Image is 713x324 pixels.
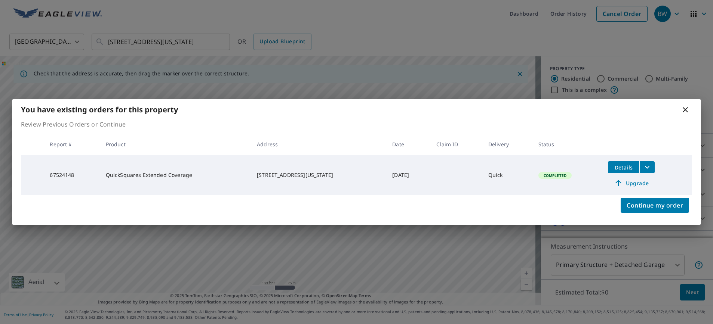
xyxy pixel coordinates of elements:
div: [STREET_ADDRESS][US_STATE] [257,171,380,179]
button: detailsBtn-67524148 [608,161,639,173]
th: Delivery [482,133,532,155]
th: Report # [44,133,99,155]
span: Continue my order [627,200,683,211]
b: You have existing orders for this property [21,105,178,115]
td: Quick [482,155,532,195]
p: Review Previous Orders or Continue [21,120,692,129]
td: QuickSquares Extended Coverage [100,155,251,195]
th: Date [386,133,430,155]
span: Details [612,164,635,171]
span: Upgrade [612,178,650,187]
button: Continue my order [621,198,689,213]
a: Upgrade [608,177,655,189]
button: filesDropdownBtn-67524148 [639,161,655,173]
td: 67524148 [44,155,99,195]
th: Product [100,133,251,155]
span: Completed [539,173,571,178]
th: Status [532,133,602,155]
th: Claim ID [430,133,482,155]
th: Address [251,133,386,155]
td: [DATE] [386,155,430,195]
